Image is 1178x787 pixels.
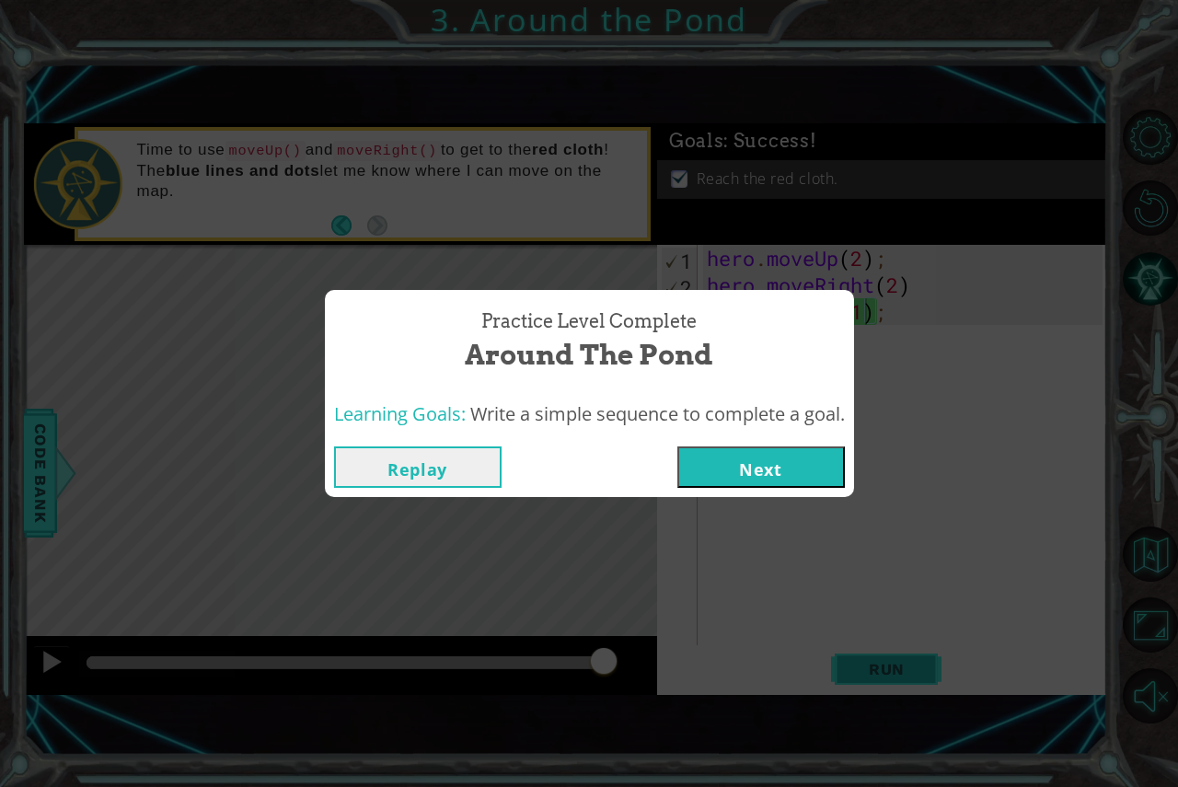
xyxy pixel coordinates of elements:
[334,401,466,426] span: Learning Goals:
[677,446,845,488] button: Next
[465,335,713,375] span: Around the Pond
[334,446,502,488] button: Replay
[470,401,845,426] span: Write a simple sequence to complete a goal.
[481,308,697,335] span: Practice Level Complete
